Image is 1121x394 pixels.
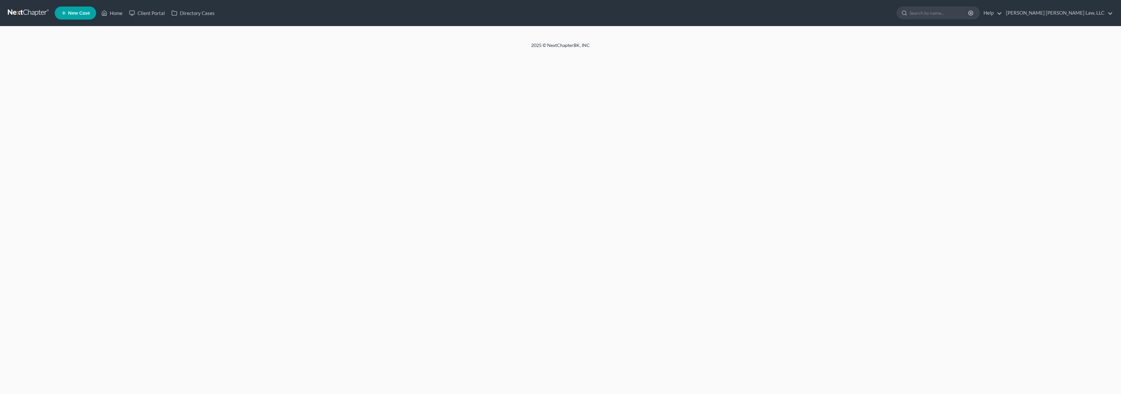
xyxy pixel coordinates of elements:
[68,11,90,16] span: New Case
[980,7,1002,19] a: Help
[168,7,218,19] a: Directory Cases
[126,7,168,19] a: Client Portal
[910,7,969,19] input: Search by name...
[1003,7,1113,19] a: [PERSON_NAME] [PERSON_NAME] Law, LLC
[98,7,126,19] a: Home
[375,42,746,54] div: 2025 © NextChapterBK, INC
